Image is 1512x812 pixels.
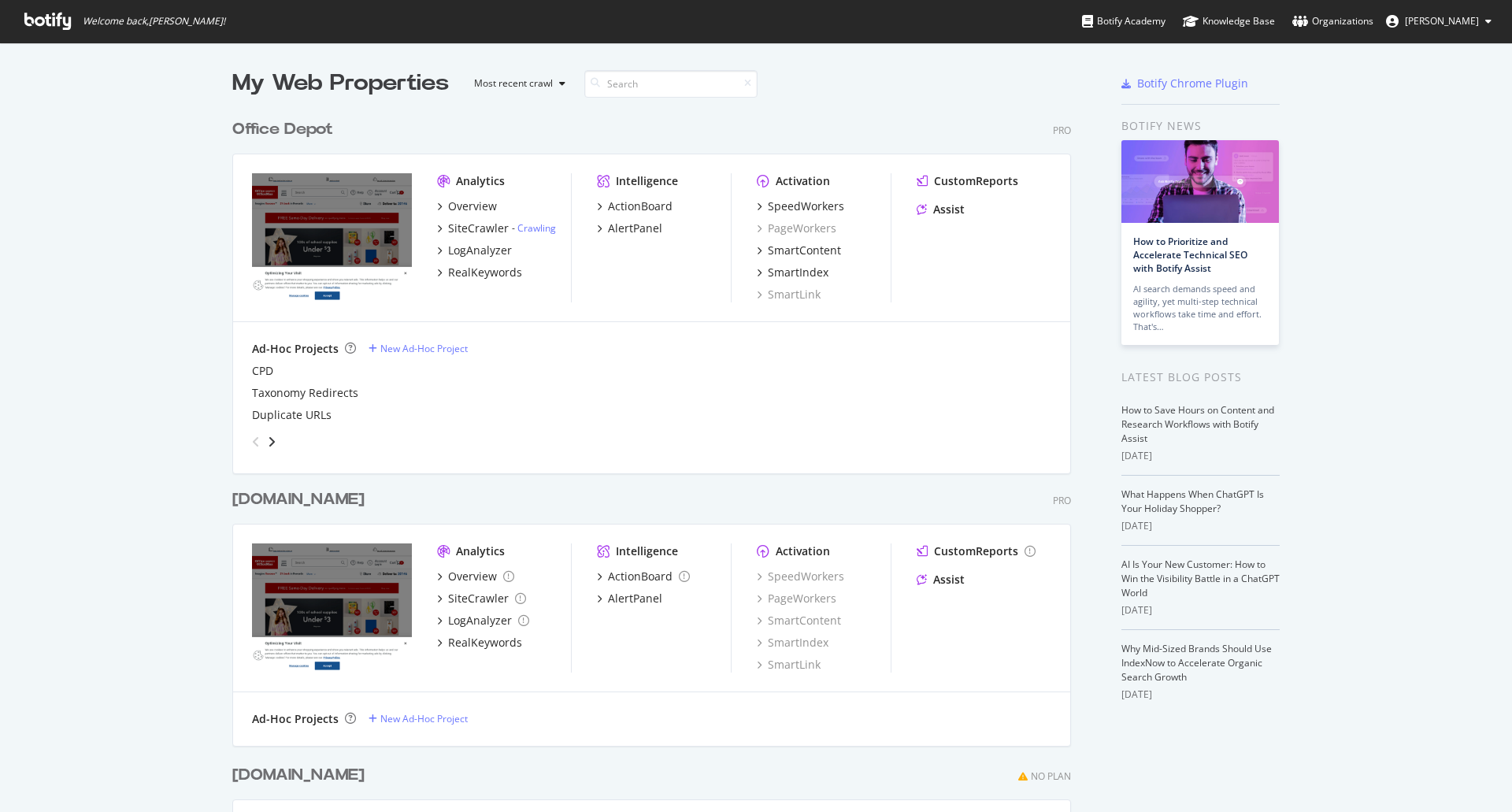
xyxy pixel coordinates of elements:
div: [DATE] [1121,519,1280,533]
a: SmartContent [757,613,841,628]
div: Pro [1053,124,1071,137]
div: [DATE] [1121,688,1280,702]
div: No Plan [1031,769,1071,783]
div: CustomReports [934,543,1018,559]
a: SmartIndex [757,635,828,651]
a: How to Prioritize and Accelerate Technical SEO with Botify Assist [1133,235,1247,275]
a: ActionBoard [597,569,690,584]
a: AI Is Your New Customer: How to Win the Visibility Battle in a ChatGPT World [1121,558,1280,599]
div: Botify Academy [1082,13,1165,29]
a: PageWorkers [757,221,836,236]
a: How to Save Hours on Content and Research Workflows with Botify Assist [1121,403,1274,445]
div: angle-left [246,429,266,454]
a: RealKeywords [437,265,522,280]
a: PageWorkers [757,591,836,606]
div: Knowledge Base [1183,13,1275,29]
div: Overview [448,198,497,214]
div: CustomReports [934,173,1018,189]
div: SiteCrawler [448,591,509,606]
div: Most recent crawl [474,79,553,88]
div: LogAnalyzer [448,243,512,258]
a: Assist [917,202,965,217]
a: AlertPanel [597,221,662,236]
a: [DOMAIN_NAME] [232,488,371,511]
a: Duplicate URLs [252,407,332,423]
span: Welcome back, [PERSON_NAME] ! [83,15,225,28]
a: Crawling [517,221,556,235]
div: ActionBoard [608,569,673,584]
a: SpeedWorkers [757,198,844,214]
div: My Web Properties [232,68,449,99]
div: [DOMAIN_NAME] [232,488,365,511]
div: LogAnalyzer [448,613,512,628]
div: AlertPanel [608,221,662,236]
a: SmartLink [757,287,821,302]
div: Latest Blog Posts [1121,369,1280,386]
div: Activation [776,543,830,559]
a: AlertPanel [597,591,662,606]
div: SmartIndex [768,265,828,280]
a: Overview [437,569,514,584]
img: www.officedepot.com [252,173,412,301]
div: Botify news [1121,117,1280,135]
a: ActionBoard [597,198,673,214]
a: What Happens When ChatGPT Is Your Holiday Shopper? [1121,488,1264,515]
a: CPD [252,363,273,379]
a: [DOMAIN_NAME] [232,764,371,787]
div: RealKeywords [448,635,522,651]
img: How to Prioritize and Accelerate Technical SEO with Botify Assist [1121,140,1279,223]
a: CustomReports [917,173,1018,189]
img: www.officedepotsecondary.com [252,543,412,671]
div: Pro [1053,494,1071,507]
div: AlertPanel [608,591,662,606]
button: Most recent crawl [461,71,572,96]
a: CustomReports [917,543,1036,559]
a: Overview [437,198,497,214]
a: SiteCrawler- Crawling [437,221,556,236]
div: AI search demands speed and agility, yet multi-step technical workflows take time and effort. Tha... [1133,283,1267,333]
a: New Ad-Hoc Project [369,342,468,355]
div: ActionBoard [608,198,673,214]
div: - [512,221,556,235]
div: New Ad-Hoc Project [380,342,468,355]
div: RealKeywords [448,265,522,280]
a: New Ad-Hoc Project [369,712,468,725]
input: Search [584,70,758,98]
div: Office Depot [232,118,333,141]
a: Office Depot [232,118,339,141]
div: SiteCrawler [448,221,509,236]
div: angle-right [266,434,277,450]
span: Nick Ford [1405,14,1479,28]
div: Activation [776,173,830,189]
a: LogAnalyzer [437,243,512,258]
div: Ad-Hoc Projects [252,341,339,357]
div: Assist [933,202,965,217]
button: [PERSON_NAME] [1373,9,1504,34]
a: RealKeywords [437,635,522,651]
a: SmartIndex [757,265,828,280]
div: [DATE] [1121,603,1280,617]
div: Analytics [456,173,505,189]
div: Intelligence [616,173,678,189]
a: Why Mid-Sized Brands Should Use IndexNow to Accelerate Organic Search Growth [1121,642,1272,684]
div: Organizations [1292,13,1373,29]
a: SmartContent [757,243,841,258]
div: Analytics [456,543,505,559]
div: SmartContent [768,243,841,258]
a: SmartLink [757,657,821,673]
div: Botify Chrome Plugin [1137,76,1248,91]
a: Taxonomy Redirects [252,385,358,401]
a: Botify Chrome Plugin [1121,76,1248,91]
div: [DATE] [1121,449,1280,463]
a: SpeedWorkers [757,569,844,584]
a: Assist [917,572,965,588]
div: Assist [933,572,965,588]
